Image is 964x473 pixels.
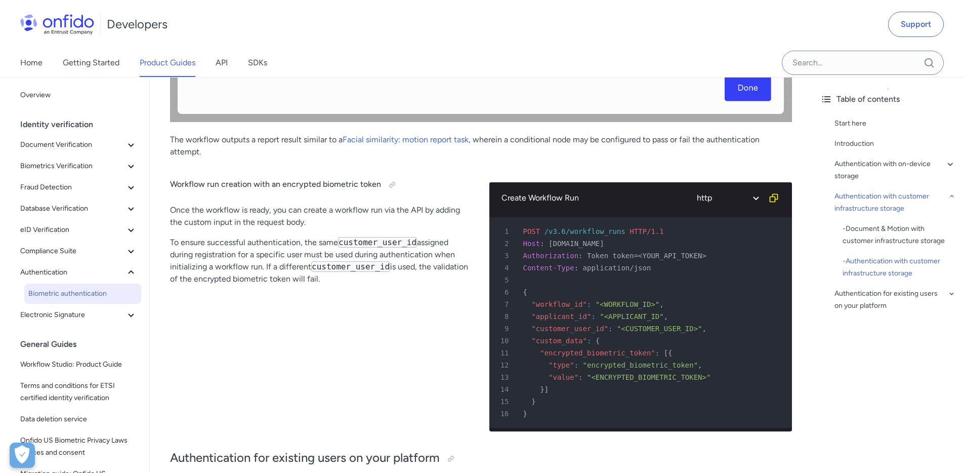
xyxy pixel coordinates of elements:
span: "applicant_id" [531,312,591,321]
span: ] [544,385,549,393]
span: "encrypted_biometric_token" [540,349,655,357]
a: Product Guides [140,49,195,77]
div: Cookie Preferences [10,443,35,468]
a: -Authentication with customer infrastructure storage [843,255,956,280]
span: application/json [583,264,651,272]
input: Onfido search input field [782,51,944,75]
span: Authentication [20,266,125,279]
span: [DOMAIN_NAME] [549,240,604,248]
a: Overview [16,85,141,105]
span: } [540,385,544,393]
code: customer_user_id [311,261,390,272]
span: Onfido US Biometric Privacy Laws notices and consent [20,435,137,459]
span: Biometric authentication [28,288,137,300]
span: { [596,337,600,345]
span: 4 [493,262,516,274]
span: 2 [493,238,516,250]
span: HTTP/1.1 [630,227,663,235]
span: Token token=<YOUR_API_TOKEN> [587,252,706,260]
span: 1 [493,225,516,238]
span: 16 [493,408,516,420]
a: Getting Started [63,49,119,77]
span: : [574,264,578,272]
button: Fraud Detection [16,177,141,198]
div: Start here [834,117,956,130]
button: Copy code snippet button [764,188,784,208]
span: "custom_data" [531,337,587,345]
span: Biometrics Verification [20,160,125,172]
span: 9 [493,323,516,335]
span: 15 [493,396,516,408]
span: Electronic Signature [20,309,125,321]
button: Biometrics Verification [16,156,141,176]
div: Create Workflow Run [501,192,688,204]
span: 5 [493,274,516,286]
span: "workflow_id" [531,300,587,308]
span: , [659,300,663,308]
div: Table of contents [820,93,956,105]
span: , [664,312,668,321]
span: "<CUSTOMER_USER_ID>" [617,325,702,333]
span: Document Verification [20,139,125,151]
span: 3 [493,250,516,262]
a: Facial similarity: motion report task [343,135,469,144]
span: "<ENCRYPTED_BIOMETRIC_TOKEN>" [587,373,710,381]
button: Compliance Suite [16,241,141,261]
span: { [523,288,527,296]
button: Electronic Signature [16,305,141,325]
button: Open Preferences [10,443,35,468]
div: Introduction [834,138,956,150]
a: Support [888,12,944,37]
span: 6 [493,286,516,298]
button: Authentication [16,262,141,283]
span: eID Verification [20,224,125,236]
span: [ [664,349,668,357]
span: "<APPLICANT_ID" [600,312,663,321]
span: Authorization [523,252,579,260]
a: Biometric authentication [24,284,141,304]
span: "encrypted_biometric_token" [583,361,698,369]
span: 13 [493,371,516,383]
h1: Developers [107,16,167,32]
span: : [574,361,578,369]
span: : [608,325,612,333]
span: : [591,312,595,321]
code: customer_user_id [338,237,417,248]
a: Home [20,49,43,77]
span: , [702,325,706,333]
a: Onfido US Biometric Privacy Laws notices and consent [16,430,141,463]
span: Fraud Detection [20,181,125,193]
span: : [540,240,544,248]
span: Database Verification [20,203,125,215]
span: Compliance Suite [20,245,125,257]
span: "<WORKFLOW_ID>" [596,300,659,308]
a: -Document & Motion with customer infrastructure storage [843,223,956,247]
p: To ensure successful authentication, the same assigned during registration for a specific user mu... [170,237,473,285]
a: API [216,49,228,77]
a: SDKs [248,49,267,77]
span: Terms and conditions for ETSI certified identity verification [20,380,137,404]
span: { [668,349,672,357]
img: Onfido Logo [20,14,94,34]
div: Identity verification [20,114,145,135]
span: 14 [493,383,516,396]
span: : [578,373,582,381]
span: "type" [549,361,574,369]
a: Terms and conditions for ETSI certified identity verification [16,376,141,408]
div: General Guides [20,334,145,354]
span: : [587,337,591,345]
p: The workflow outputs a report result similar to a , wherein a conditional node may be configured ... [170,134,792,158]
span: : [655,349,659,357]
span: 7 [493,298,516,310]
h4: Workflow run creation with an encrypted biometric token [170,177,473,193]
span: } [523,410,527,418]
span: : [578,252,582,260]
button: Database Verification [16,199,141,219]
span: 10 [493,335,516,347]
a: Authentication with customer infrastructure storage [834,190,956,215]
span: } [531,398,535,406]
a: Authentication for existing users on your platform [834,288,956,312]
span: , [698,361,702,369]
span: Content-Type [523,264,574,272]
